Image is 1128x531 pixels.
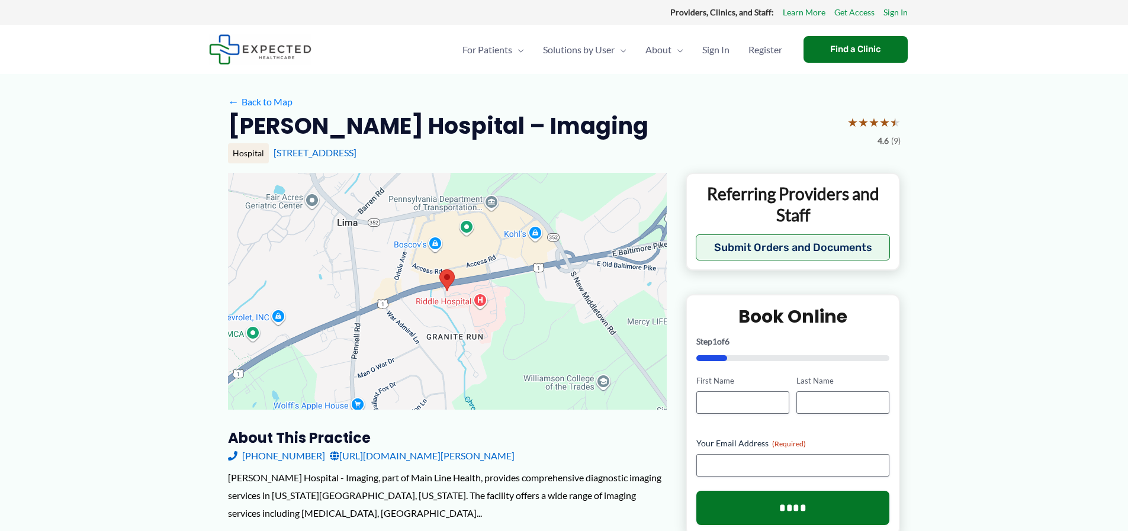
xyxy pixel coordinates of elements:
span: Solutions by User [543,29,615,70]
h2: [PERSON_NAME] Hospital – Imaging [228,111,648,140]
h2: Book Online [696,305,890,328]
a: Register [739,29,792,70]
span: 4.6 [878,133,889,149]
span: Menu Toggle [615,29,626,70]
span: For Patients [462,29,512,70]
a: Sign In [883,5,908,20]
span: ★ [879,111,890,133]
span: About [645,29,671,70]
nav: Primary Site Navigation [453,29,792,70]
label: First Name [696,375,789,387]
a: Find a Clinic [804,36,908,63]
a: [STREET_ADDRESS] [274,147,356,158]
label: Your Email Address [696,437,890,449]
a: [PHONE_NUMBER] [228,447,325,465]
span: Menu Toggle [512,29,524,70]
span: 1 [712,336,717,346]
span: Sign In [702,29,729,70]
a: Get Access [834,5,875,20]
span: 6 [725,336,729,346]
a: For PatientsMenu Toggle [453,29,534,70]
label: Last Name [796,375,889,387]
a: Sign In [693,29,739,70]
span: ← [228,96,239,107]
span: (9) [891,133,901,149]
button: Submit Orders and Documents [696,234,891,260]
span: (Required) [772,439,806,448]
a: AboutMenu Toggle [636,29,693,70]
span: ★ [847,111,858,133]
h3: About this practice [228,429,667,447]
a: Learn More [783,5,825,20]
span: ★ [890,111,901,133]
span: ★ [858,111,869,133]
p: Referring Providers and Staff [696,183,891,226]
a: [URL][DOMAIN_NAME][PERSON_NAME] [330,447,515,465]
span: ★ [869,111,879,133]
strong: Providers, Clinics, and Staff: [670,7,774,17]
div: Hospital [228,143,269,163]
div: [PERSON_NAME] Hospital - Imaging, part of Main Line Health, provides comprehensive diagnostic ima... [228,469,667,522]
span: Menu Toggle [671,29,683,70]
img: Expected Healthcare Logo - side, dark font, small [209,34,311,65]
span: Register [748,29,782,70]
a: ←Back to Map [228,93,293,111]
a: Solutions by UserMenu Toggle [534,29,636,70]
p: Step of [696,337,890,346]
